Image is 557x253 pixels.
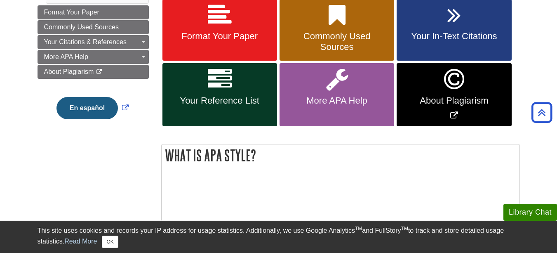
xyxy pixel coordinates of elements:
a: Format Your Paper [38,5,149,19]
span: Your Citations & References [44,38,127,45]
a: Back to Top [529,107,555,118]
a: More APA Help [280,63,394,126]
span: About Plagiarism [44,68,94,75]
sup: TM [401,226,408,232]
a: Link opens in new window [397,63,511,126]
a: Commonly Used Sources [38,20,149,34]
a: More APA Help [38,50,149,64]
h2: What is APA Style? [162,144,519,166]
span: Commonly Used Sources [44,24,119,31]
span: Commonly Used Sources [286,31,388,52]
span: About Plagiarism [403,95,505,106]
a: Link opens in new window [54,104,131,111]
a: Your Reference List [162,63,277,126]
button: Library Chat [503,204,557,221]
span: Format Your Paper [169,31,271,42]
a: About Plagiarism [38,65,149,79]
span: Format Your Paper [44,9,99,16]
button: Close [102,236,118,248]
span: More APA Help [286,95,388,106]
button: En español [56,97,118,119]
sup: TM [355,226,362,232]
span: Your In-Text Citations [403,31,505,42]
a: Read More [64,238,97,245]
div: This site uses cookies and records your IP address for usage statistics. Additionally, we use Goo... [38,226,520,248]
a: Your Citations & References [38,35,149,49]
span: Your Reference List [169,95,271,106]
i: This link opens in a new window [96,69,103,75]
span: More APA Help [44,53,88,60]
